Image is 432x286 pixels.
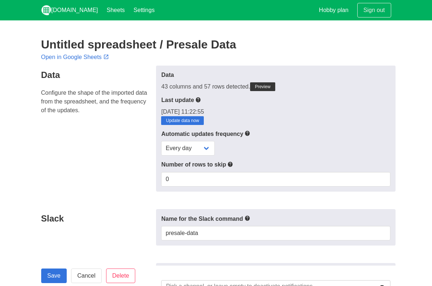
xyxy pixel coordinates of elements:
[41,70,152,80] h4: Data
[71,269,102,283] a: Cancel
[250,82,275,91] a: Preview
[161,82,390,91] div: 43 columns and 57 rows detected.
[41,213,152,223] h4: Slack
[41,5,51,15] img: logo_v2_white.png
[41,269,67,283] input: Save
[161,71,390,79] label: Data
[161,129,390,138] label: Automatic updates frequency
[41,38,391,51] h2: Untitled spreadsheet / Presale Data
[161,95,390,105] label: Last update
[357,3,391,17] a: Sign out
[41,89,152,115] p: Configure the shape of the imported data from the spreadsheet, and the frequency of the updates.
[106,269,135,283] input: Delete
[41,54,110,60] a: Open in Google Sheets
[161,160,390,169] label: Number of rows to skip
[161,214,390,223] label: Name for the Slack command
[161,116,204,125] a: Update data now
[161,109,204,115] span: [DATE] 11:22:55
[161,226,390,240] input: Text input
